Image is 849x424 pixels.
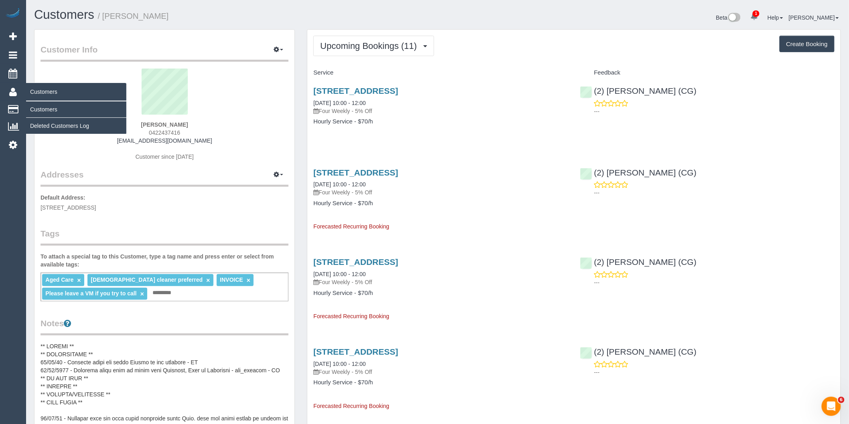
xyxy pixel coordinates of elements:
h4: Feedback [580,69,835,76]
p: Four Weekly - 5% Off [313,107,568,115]
span: Please leave a VM if you try to call [45,290,136,297]
span: 0422437416 [149,129,180,136]
p: --- [594,107,835,115]
a: [EMAIL_ADDRESS][DOMAIN_NAME] [117,137,212,144]
span: 6 [838,397,845,403]
span: Upcoming Bookings (11) [320,41,421,51]
a: [DATE] 10:00 - 12:00 [313,181,366,188]
a: Customers [26,101,126,117]
h4: Hourly Service - $70/h [313,200,568,207]
strong: [PERSON_NAME] [141,121,188,128]
legend: Tags [41,228,288,246]
p: Four Weekly - 5% Off [313,278,568,286]
a: Deleted Customers Log [26,118,126,134]
p: --- [594,279,835,287]
button: Create Booking [780,36,835,52]
a: [DATE] 10:00 - 12:00 [313,361,366,367]
a: Help [768,14,783,21]
a: (2) [PERSON_NAME] (CG) [580,86,697,95]
span: INVOICE [220,277,243,283]
img: Automaid Logo [5,8,21,19]
span: [DEMOGRAPHIC_DATA] cleaner preferred [91,277,203,283]
img: New interface [727,13,741,23]
h4: Hourly Service - $70/h [313,118,568,125]
a: (2) [PERSON_NAME] (CG) [580,257,697,267]
a: [STREET_ADDRESS] [313,257,398,267]
a: × [247,277,250,284]
legend: Notes [41,317,288,335]
span: 1 [753,10,760,17]
a: × [140,291,144,297]
label: Default Address: [41,194,85,202]
h4: Hourly Service - $70/h [313,379,568,386]
a: × [77,277,81,284]
iframe: Intercom live chat [822,397,841,416]
a: [DATE] 10:00 - 12:00 [313,100,366,106]
a: (2) [PERSON_NAME] (CG) [580,168,697,177]
a: [STREET_ADDRESS] [313,86,398,95]
button: Upcoming Bookings (11) [313,36,434,56]
a: 1 [746,8,762,26]
span: Forecasted Recurring Booking [313,223,389,230]
h4: Service [313,69,568,76]
label: To attach a special tag to this Customer, type a tag name and press enter or select from availabl... [41,252,288,269]
a: [STREET_ADDRESS] [313,347,398,356]
a: Customers [34,8,94,22]
a: [DATE] 10:00 - 12:00 [313,271,366,277]
a: Beta [716,14,741,21]
a: [STREET_ADDRESS] [313,168,398,177]
span: Customer since [DATE] [136,153,194,160]
small: / [PERSON_NAME] [98,12,169,20]
a: (2) [PERSON_NAME] (CG) [580,347,697,356]
span: Customers [26,83,126,101]
span: Forecasted Recurring Booking [313,403,389,409]
legend: Customer Info [41,44,288,62]
span: Forecasted Recurring Booking [313,313,389,319]
h4: Hourly Service - $70/h [313,290,568,297]
p: --- [594,368,835,376]
p: Four Weekly - 5% Off [313,188,568,196]
ul: Customers [26,101,126,134]
a: [PERSON_NAME] [789,14,839,21]
span: [STREET_ADDRESS] [41,204,96,211]
p: Four Weekly - 5% Off [313,368,568,376]
a: × [206,277,210,284]
span: Aged Care [45,277,73,283]
p: --- [594,189,835,197]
